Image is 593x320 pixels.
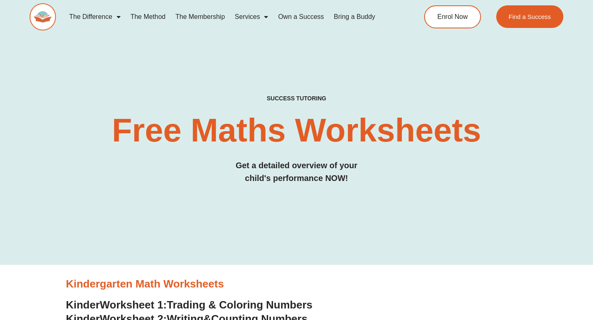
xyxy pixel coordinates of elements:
a: The Difference [64,7,126,26]
span: Trading & Coloring Numbers [167,299,313,311]
span: Enrol Now [437,14,468,20]
span: Find a Success [509,14,551,20]
h3: Kindergarten Math Worksheets [66,277,527,291]
span: Worksheet 1: [100,299,167,311]
h3: Get a detailed overview of your child's performance NOW! [30,159,563,185]
a: Find a Success [496,5,563,28]
a: The Membership [170,7,230,26]
h4: SUCCESS TUTORING​ [30,95,563,102]
a: KinderWorksheet 1:Trading & Coloring Numbers [66,299,313,311]
span: Kinder [66,299,100,311]
h2: Free Maths Worksheets​ [30,114,563,147]
a: The Method [126,7,170,26]
a: Own a Success [273,7,329,26]
nav: Menu [64,7,394,26]
a: Enrol Now [424,5,481,28]
a: Bring a Buddy [329,7,381,26]
a: Services [230,7,273,26]
iframe: Chat Widget [452,227,593,320]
